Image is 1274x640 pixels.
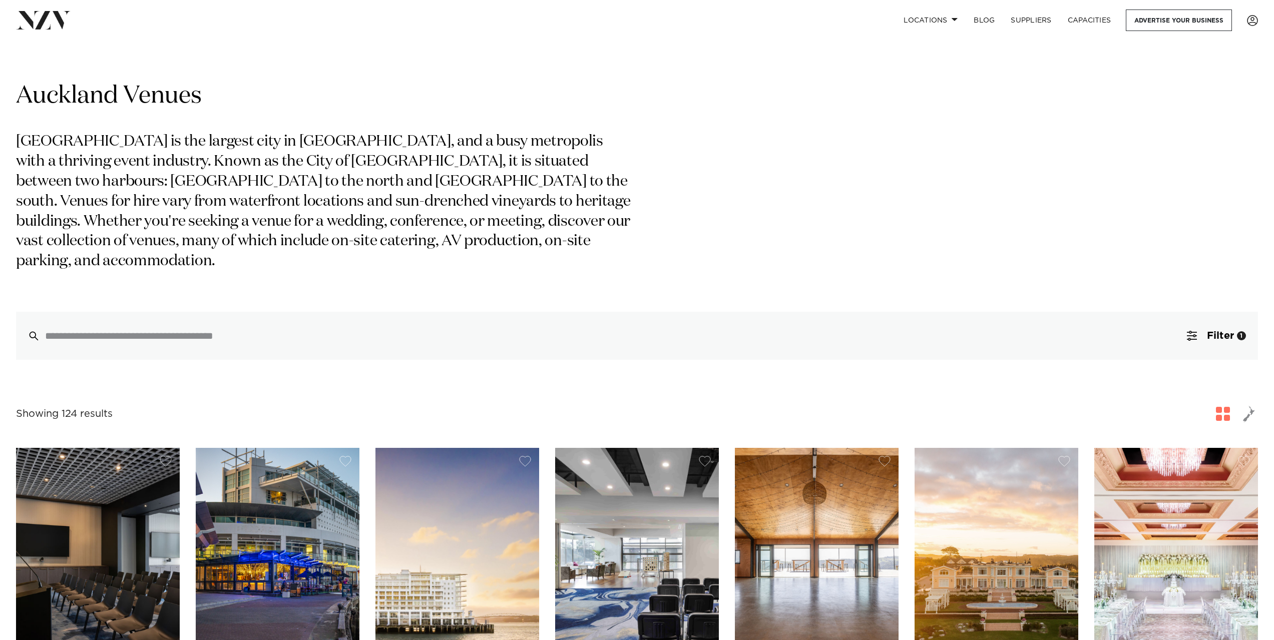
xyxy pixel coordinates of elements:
[966,10,1003,31] a: BLOG
[16,81,1258,112] h1: Auckland Venues
[16,406,113,422] div: Showing 124 results
[1237,331,1246,340] div: 1
[1003,10,1059,31] a: SUPPLIERS
[1175,312,1258,360] button: Filter1
[1126,10,1232,31] a: Advertise your business
[1060,10,1119,31] a: Capacities
[16,11,71,29] img: nzv-logo.png
[896,10,966,31] a: Locations
[1207,331,1234,341] span: Filter
[16,132,635,272] p: [GEOGRAPHIC_DATA] is the largest city in [GEOGRAPHIC_DATA], and a busy metropolis with a thriving...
